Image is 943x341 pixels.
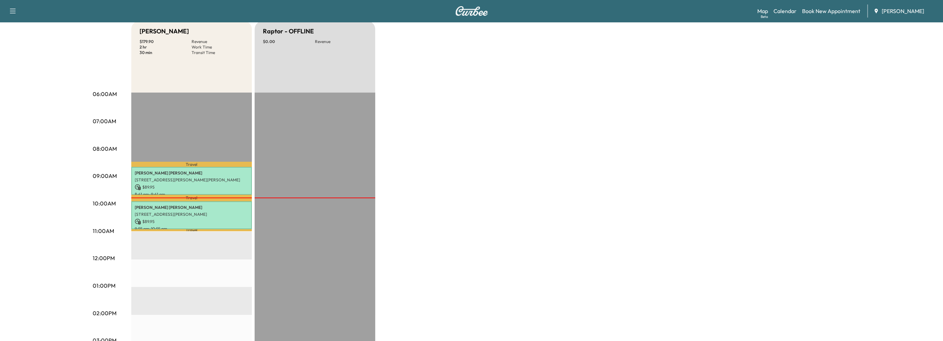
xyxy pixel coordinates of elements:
p: 2 hr [140,44,192,50]
p: Revenue [315,39,367,44]
p: 30 min [140,50,192,55]
div: Beta [761,14,768,19]
p: $ 89.95 [135,219,248,225]
p: 08:00AM [93,145,117,153]
h5: Raptor - OFFLINE [263,26,314,36]
p: 09:00AM [93,172,117,180]
span: [PERSON_NAME] [882,7,924,15]
p: 10:00AM [93,199,116,207]
p: 8:41 am - 9:41 am [135,192,248,197]
a: Calendar [773,7,797,15]
p: 07:00AM [93,117,116,125]
img: Curbee Logo [455,6,488,16]
p: $ 0.00 [263,39,315,44]
p: 02:00PM [93,309,116,317]
p: [PERSON_NAME] [PERSON_NAME] [135,170,248,176]
p: Travel [131,229,252,232]
p: $ 179.90 [140,39,192,44]
p: 11:00AM [93,227,114,235]
p: [STREET_ADDRESS][PERSON_NAME][PERSON_NAME] [135,177,248,183]
h5: [PERSON_NAME] [140,26,189,36]
p: Travel [131,162,252,167]
p: 12:00PM [93,254,115,262]
a: MapBeta [757,7,768,15]
p: 9:55 am - 10:55 am [135,226,248,232]
p: Transit Time [192,50,244,55]
p: Travel [131,195,252,201]
a: Book New Appointment [802,7,860,15]
p: [STREET_ADDRESS][PERSON_NAME] [135,212,248,217]
p: Work Time [192,44,244,50]
p: $ 89.95 [135,184,248,190]
p: Revenue [192,39,244,44]
p: [PERSON_NAME] [PERSON_NAME] [135,205,248,210]
p: 06:00AM [93,90,117,98]
p: 01:00PM [93,281,115,290]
